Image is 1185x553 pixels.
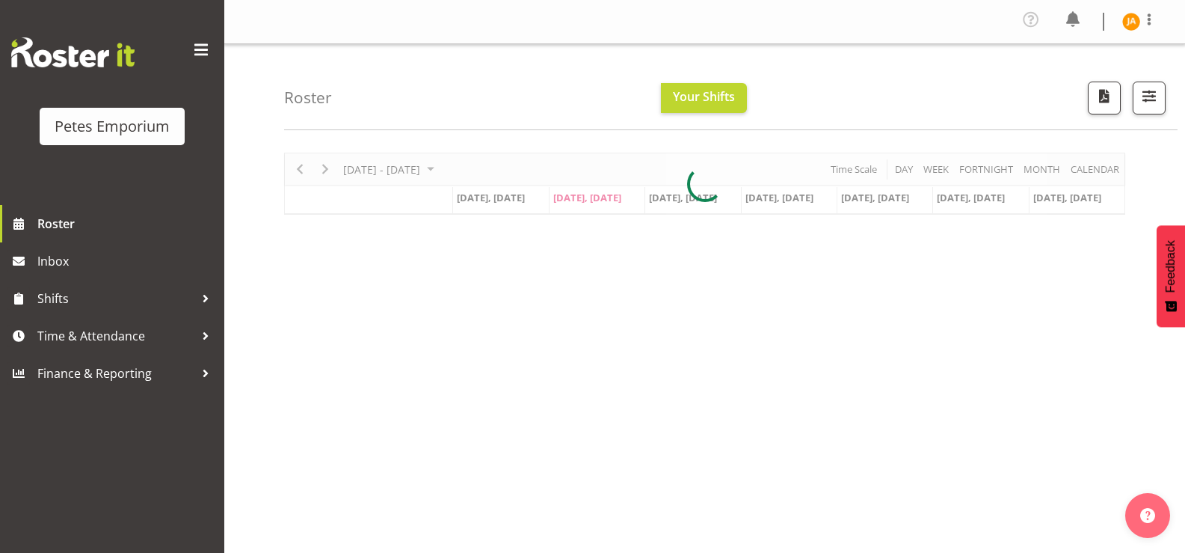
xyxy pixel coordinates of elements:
button: Feedback - Show survey [1157,225,1185,327]
div: Petes Emporium [55,115,170,138]
button: Download a PDF of the roster according to the set date range. [1088,82,1121,114]
span: Inbox [37,250,217,272]
img: jeseryl-armstrong10788.jpg [1122,13,1140,31]
span: Your Shifts [673,88,735,105]
span: Finance & Reporting [37,362,194,385]
span: Shifts [37,287,194,310]
button: Filter Shifts [1133,82,1166,114]
button: Your Shifts [661,83,747,113]
h4: Roster [284,89,332,106]
span: Time & Attendance [37,325,194,347]
img: Rosterit website logo [11,37,135,67]
span: Roster [37,213,217,235]
img: help-xxl-2.png [1140,508,1155,523]
span: Feedback [1164,240,1178,293]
